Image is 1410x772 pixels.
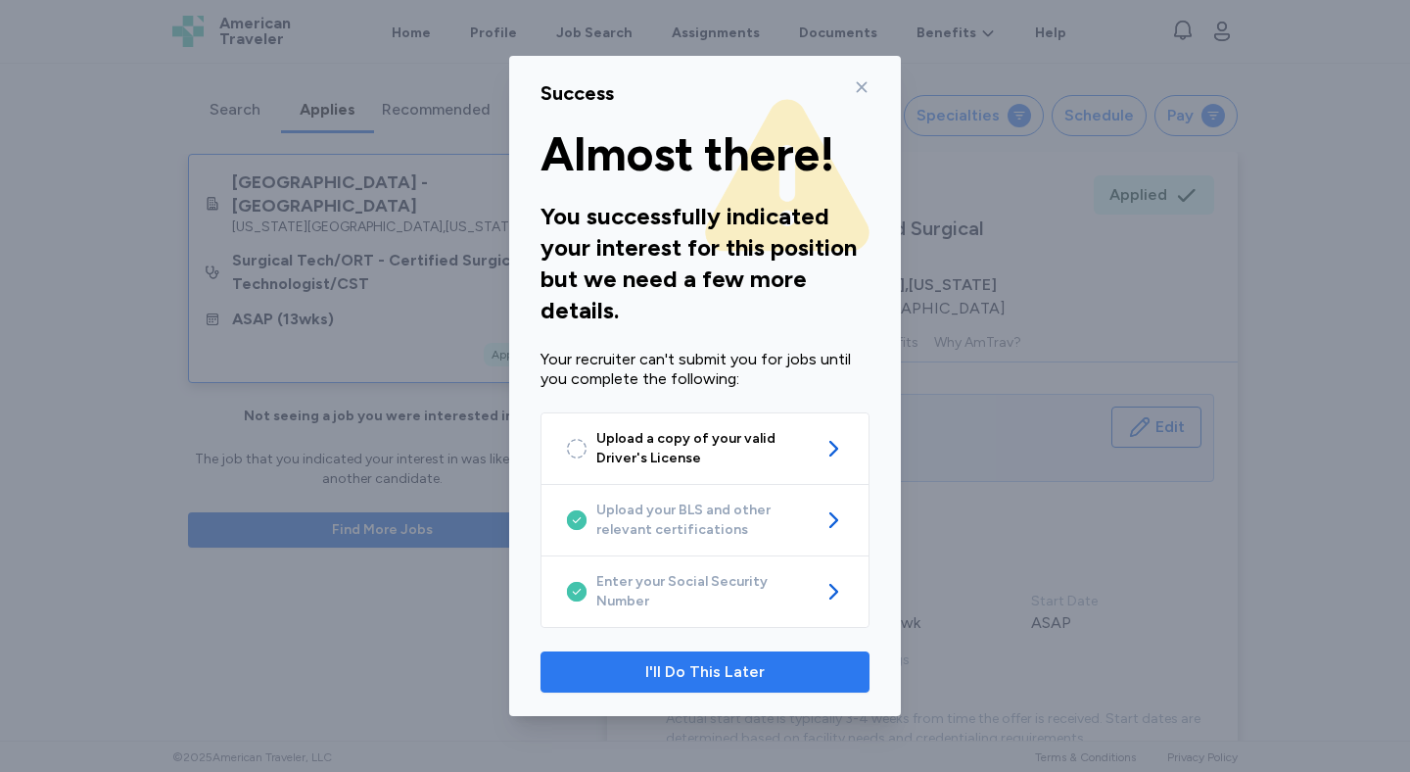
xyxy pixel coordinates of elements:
div: Success [540,79,614,107]
span: Upload your BLS and other relevant certifications [596,501,814,540]
span: I'll Do This Later [645,660,765,684]
span: Enter your Social Security Number [596,572,814,611]
div: Almost there! [540,130,869,177]
div: You successfully indicated your interest for this position but we need a few more details. [540,201,869,326]
span: Upload a copy of your valid Driver's License [596,429,814,468]
button: I'll Do This Later [540,651,869,693]
div: Your recruiter can't submit you for jobs until you complete the following: [540,350,869,389]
